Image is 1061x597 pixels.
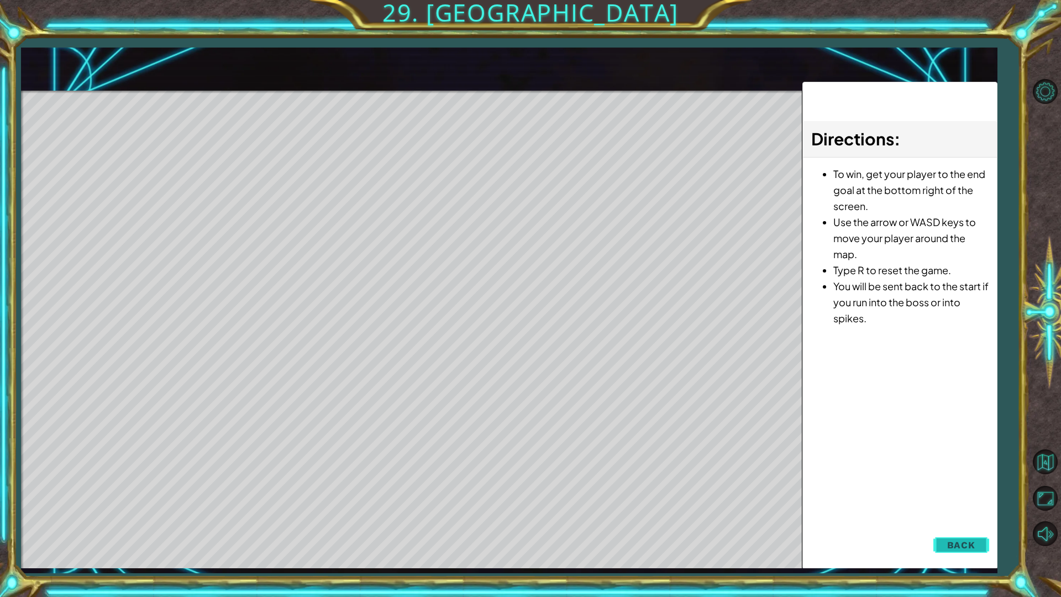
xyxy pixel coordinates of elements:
li: Use the arrow or WASD keys to move your player around the map. [833,214,989,262]
li: To win, get your player to the end goal at the bottom right of the screen. [833,166,989,214]
li: Type R to reset the game. [833,262,989,278]
button: Level Options [1029,75,1061,107]
div: Level Map [21,91,532,416]
span: Back [947,540,975,551]
li: You will be sent back to the start if you run into the boss or into spikes. [833,278,989,326]
span: Directions [811,128,894,149]
a: Back to Map [1029,444,1061,480]
h3: : [811,127,989,151]
button: Back [933,534,989,556]
button: Mute [1029,517,1061,549]
button: Maximize Browser [1029,482,1061,514]
button: Back to Map [1029,446,1061,478]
